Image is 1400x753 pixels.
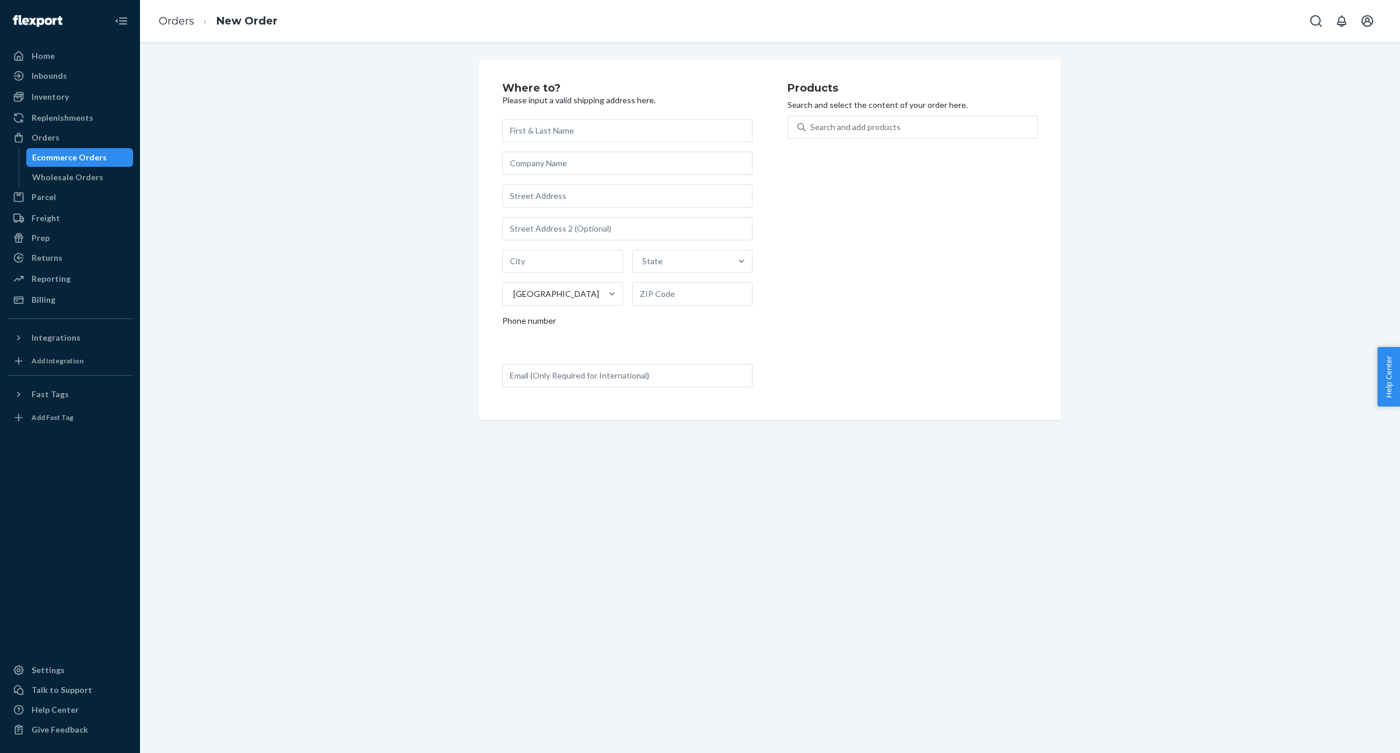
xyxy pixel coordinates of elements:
[149,4,287,38] ol: breadcrumbs
[502,217,752,240] input: Street Address 2 (Optional)
[159,15,194,27] a: Orders
[7,385,133,404] button: Fast Tags
[7,408,133,427] a: Add Fast Tag
[32,704,79,716] div: Help Center
[110,9,133,33] button: Close Navigation
[502,152,752,175] input: Company Name
[502,83,752,94] h2: Where to?
[787,83,1038,94] h2: Products
[32,332,80,344] div: Integrations
[26,168,134,187] a: Wholesale Orders
[642,255,663,267] div: State
[32,684,92,696] div: Talk to Support
[26,148,134,167] a: Ecommerce Orders
[7,66,133,85] a: Inbounds
[32,212,60,224] div: Freight
[32,724,88,736] div: Give Feedback
[32,91,69,103] div: Inventory
[32,412,73,422] div: Add Fast Tag
[32,152,107,163] div: Ecommerce Orders
[7,661,133,680] a: Settings
[32,50,55,62] div: Home
[7,269,133,288] a: Reporting
[7,248,133,267] a: Returns
[7,290,133,309] a: Billing
[7,328,133,347] button: Integrations
[1356,9,1379,33] button: Open account menu
[7,352,133,370] a: Add Integration
[787,99,1038,111] p: Search and select the content of your order here.
[216,15,278,27] a: New Order
[7,108,133,127] a: Replenishments
[810,121,901,133] div: Search and add products
[32,191,56,203] div: Parcel
[502,94,752,106] p: Please input a valid shipping address here.
[502,364,752,387] input: Email (Only Required for International)
[7,87,133,106] a: Inventory
[32,70,67,82] div: Inbounds
[513,288,599,300] div: [GEOGRAPHIC_DATA]
[7,188,133,206] a: Parcel
[32,356,83,366] div: Add Integration
[13,15,62,27] img: Flexport logo
[502,315,556,331] span: Phone number
[7,720,133,739] button: Give Feedback
[32,273,71,285] div: Reporting
[7,229,133,247] a: Prep
[32,252,62,264] div: Returns
[32,112,93,124] div: Replenishments
[32,171,103,183] div: Wholesale Orders
[512,288,513,300] input: [GEOGRAPHIC_DATA]
[32,294,55,306] div: Billing
[32,664,65,676] div: Settings
[1330,9,1353,33] button: Open notifications
[502,250,623,273] input: City
[32,388,69,400] div: Fast Tags
[7,209,133,227] a: Freight
[1304,9,1328,33] button: Open Search Box
[7,128,133,147] a: Orders
[502,184,752,208] input: Street Address
[632,282,753,306] input: ZIP Code
[7,701,133,719] a: Help Center
[7,47,133,65] a: Home
[7,681,133,699] a: Talk to Support
[502,119,752,142] input: First & Last Name
[32,132,60,143] div: Orders
[32,232,50,244] div: Prep
[1377,347,1400,407] button: Help Center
